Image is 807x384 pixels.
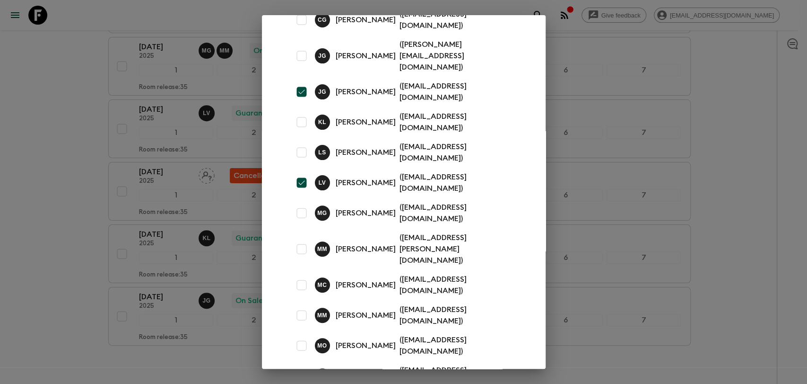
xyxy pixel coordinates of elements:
[399,111,515,134] p: ( [EMAIL_ADDRESS][DOMAIN_NAME] )
[336,116,396,128] p: [PERSON_NAME]
[318,118,326,126] p: K L
[336,50,396,62] p: [PERSON_NAME]
[317,245,327,253] p: M M
[336,310,396,321] p: [PERSON_NAME]
[399,304,515,327] p: ( [EMAIL_ADDRESS][DOMAIN_NAME] )
[336,147,396,158] p: [PERSON_NAME]
[317,312,327,319] p: M M
[336,243,396,255] p: [PERSON_NAME]
[318,281,327,289] p: M C
[399,80,515,103] p: ( [EMAIL_ADDRESS][DOMAIN_NAME] )
[318,88,326,96] p: J G
[336,340,396,351] p: [PERSON_NAME]
[399,334,515,357] p: ( [EMAIL_ADDRESS][DOMAIN_NAME] )
[399,39,515,73] p: ( [PERSON_NAME][EMAIL_ADDRESS][DOMAIN_NAME] )
[399,9,515,31] p: ( [EMAIL_ADDRESS][DOMAIN_NAME] )
[336,86,396,98] p: [PERSON_NAME]
[399,202,515,224] p: ( [EMAIL_ADDRESS][DOMAIN_NAME] )
[336,14,396,26] p: [PERSON_NAME]
[319,179,326,187] p: L V
[318,16,327,24] p: C G
[399,232,515,266] p: ( [EMAIL_ADDRESS][PERSON_NAME][DOMAIN_NAME] )
[336,177,396,188] p: [PERSON_NAME]
[317,209,327,217] p: M G
[336,207,396,219] p: [PERSON_NAME]
[336,279,396,291] p: [PERSON_NAME]
[399,171,515,194] p: ( [EMAIL_ADDRESS][DOMAIN_NAME] )
[399,274,515,296] p: ( [EMAIL_ADDRESS][DOMAIN_NAME] )
[318,149,326,156] p: L S
[317,342,327,349] p: M O
[399,141,515,164] p: ( [EMAIL_ADDRESS][DOMAIN_NAME] )
[318,52,326,60] p: J G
